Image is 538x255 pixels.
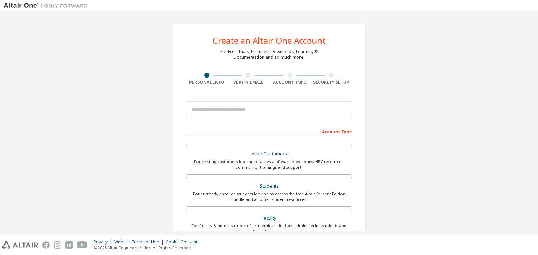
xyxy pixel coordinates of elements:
img: linkedin.svg [65,241,73,249]
p: © 2025 Altair Engineering, Inc. All Rights Reserved. [94,245,202,251]
div: Verify Email [228,80,269,85]
div: Faculty [191,213,347,223]
img: altair_logo.svg [2,241,38,249]
img: facebook.svg [42,241,50,249]
div: Personal Info [186,80,228,85]
div: For faculty & administrators of academic institutions administering students and accessing softwa... [191,223,347,234]
img: youtube.svg [77,241,87,249]
div: Account Info [269,80,311,85]
div: For currently enrolled students looking to access the free Altair Student Edition bundle and all ... [191,191,347,202]
div: Altair Customers [191,149,347,159]
div: Create an Altair One Account [213,36,326,45]
div: Students [191,181,347,191]
div: Cookie Consent [166,239,202,245]
div: For Free Trials, Licenses, Downloads, Learning & Documentation and so much more. [220,49,318,60]
div: Security Setup [311,80,352,85]
div: Account Type [186,126,352,137]
div: For existing customers looking to access software downloads, HPC resources, community, trainings ... [191,159,347,170]
div: Privacy [94,239,114,245]
div: Website Terms of Use [114,239,166,245]
img: Altair One [4,2,91,9]
img: instagram.svg [54,241,61,249]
